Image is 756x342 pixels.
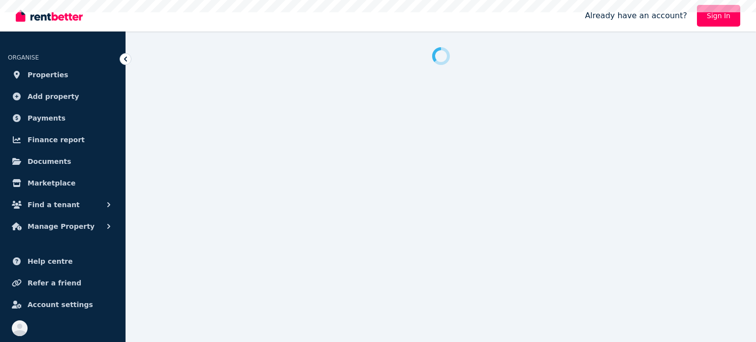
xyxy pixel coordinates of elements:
[28,277,81,289] span: Refer a friend
[28,69,68,81] span: Properties
[28,220,94,232] span: Manage Property
[8,108,118,128] a: Payments
[28,91,79,102] span: Add property
[28,134,85,146] span: Finance report
[28,299,93,311] span: Account settings
[8,65,118,85] a: Properties
[8,54,39,61] span: ORGANISE
[8,87,118,106] a: Add property
[8,173,118,193] a: Marketplace
[8,273,118,293] a: Refer a friend
[28,112,65,124] span: Payments
[8,251,118,271] a: Help centre
[8,217,118,236] button: Manage Property
[8,130,118,150] a: Finance report
[8,295,118,314] a: Account settings
[585,10,687,22] span: Already have an account?
[16,8,83,23] img: RentBetter
[28,155,71,167] span: Documents
[28,177,75,189] span: Marketplace
[28,255,73,267] span: Help centre
[28,199,80,211] span: Find a tenant
[8,152,118,171] a: Documents
[697,5,740,27] a: Sign In
[8,195,118,215] button: Find a tenant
